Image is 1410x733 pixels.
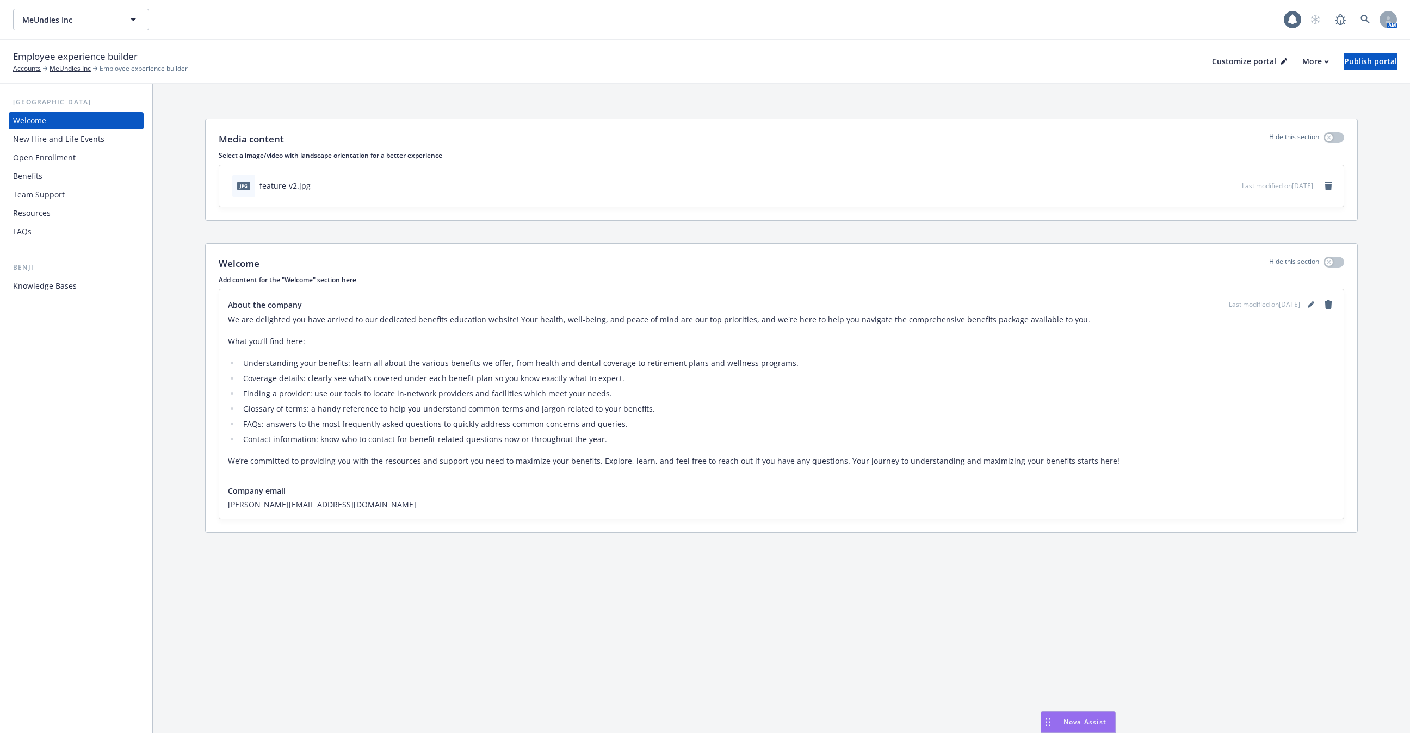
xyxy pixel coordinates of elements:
[219,151,1344,160] p: Select a image/video with landscape orientation for a better experience
[22,14,116,26] span: MeUndies Inc
[13,112,46,129] div: Welcome
[50,64,91,73] a: MeUndies Inc
[13,167,42,185] div: Benefits
[100,64,188,73] span: Employee experience builder
[228,455,1335,468] p: We’re committed to providing you with the resources and support you need to maximize your benefit...
[1289,53,1342,70] button: More
[228,313,1335,326] p: We are delighted you have arrived to our dedicated benefits education website! Your health, well-...
[219,275,1344,284] p: Add content for the "Welcome" section here
[1355,9,1376,30] a: Search
[228,485,286,496] span: Company email
[240,387,1335,400] li: Finding a provider: use our tools to locate in-network providers and facilities which meet your n...
[1063,717,1106,726] span: Nova Assist
[9,262,144,273] div: Benji
[219,132,284,146] p: Media content
[13,223,32,240] div: FAQs
[1269,257,1319,271] p: Hide this section
[228,335,1335,348] p: What you’ll find here:
[9,167,144,185] a: Benefits
[1322,298,1335,311] a: remove
[13,131,104,148] div: New Hire and Life Events
[1041,712,1055,732] div: Drag to move
[240,372,1335,385] li: Coverage details: clearly see what’s covered under each benefit plan so you know exactly what to ...
[1212,53,1287,70] button: Customize portal
[9,186,144,203] a: Team Support
[240,433,1335,446] li: Contact information: know who to contact for benefit-related questions now or throughout the year.
[13,49,138,64] span: Employee experience builder
[9,112,144,129] a: Welcome
[9,131,144,148] a: New Hire and Life Events
[1302,53,1329,70] div: More
[219,257,259,271] p: Welcome
[13,64,41,73] a: Accounts
[13,277,77,295] div: Knowledge Bases
[240,357,1335,370] li: Understanding your benefits: learn all about the various benefits we offer, from health and denta...
[1041,711,1116,733] button: Nova Assist
[1228,180,1238,191] button: preview file
[1229,300,1300,309] span: Last modified on [DATE]
[240,418,1335,431] li: FAQs: answers to the most frequently asked questions to quickly address common concerns and queries.
[1304,298,1318,311] a: editPencil
[1304,9,1326,30] a: Start snowing
[1329,9,1351,30] a: Report a Bug
[1242,181,1313,190] span: Last modified on [DATE]
[13,204,51,222] div: Resources
[9,149,144,166] a: Open Enrollment
[1269,132,1319,146] p: Hide this section
[13,149,76,166] div: Open Enrollment
[9,204,144,222] a: Resources
[228,299,302,310] span: About the company
[237,182,250,190] span: jpg
[9,97,144,108] div: [GEOGRAPHIC_DATA]
[13,186,65,203] div: Team Support
[228,499,1335,510] span: [PERSON_NAME][EMAIL_ADDRESS][DOMAIN_NAME]
[259,180,311,191] div: feature-v2.jpg
[1344,53,1397,70] button: Publish portal
[240,402,1335,415] li: Glossary of terms: a handy reference to help you understand common terms and jargon related to yo...
[13,9,149,30] button: MeUndies Inc
[9,277,144,295] a: Knowledge Bases
[9,223,144,240] a: FAQs
[1210,180,1219,191] button: download file
[1322,179,1335,192] a: remove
